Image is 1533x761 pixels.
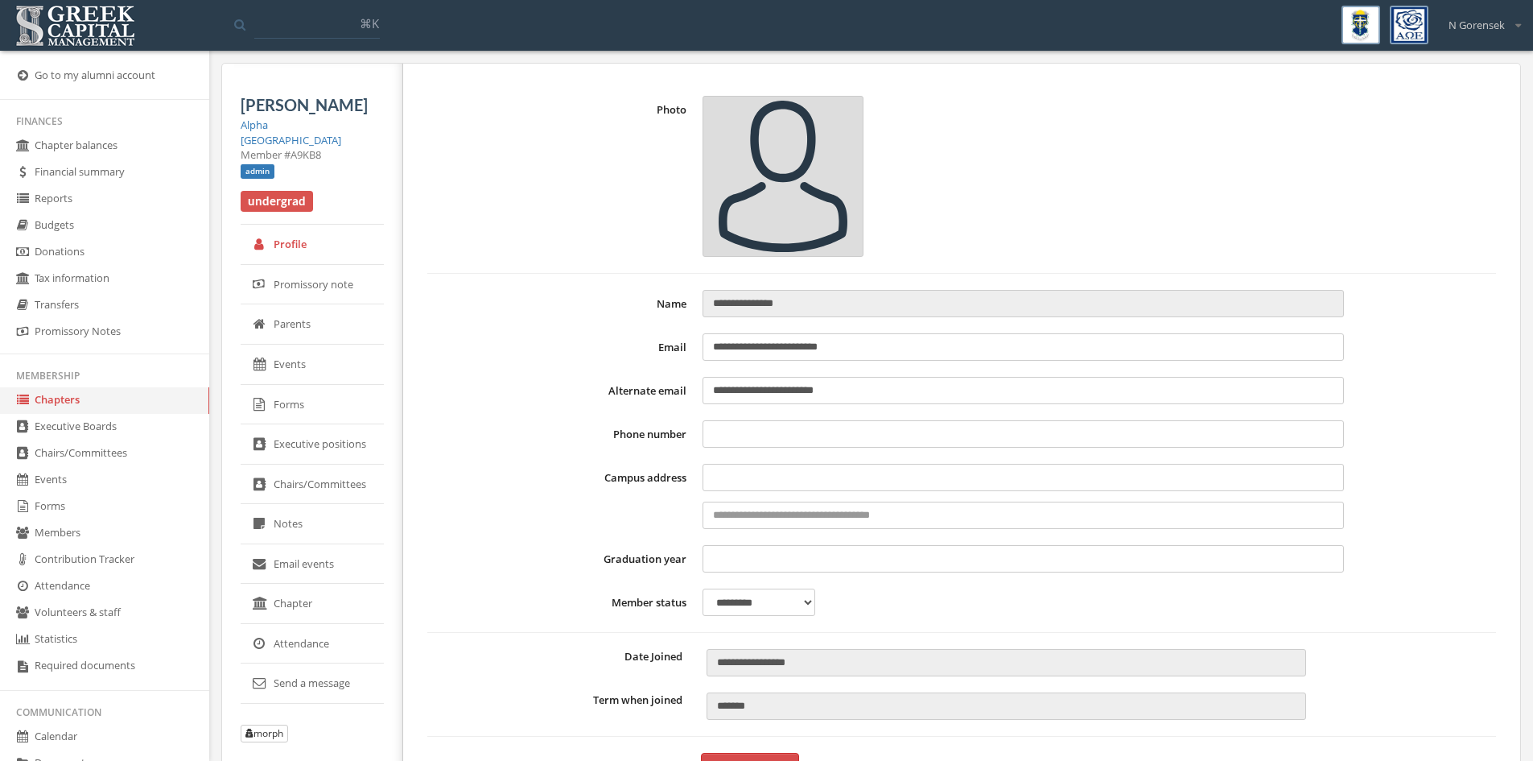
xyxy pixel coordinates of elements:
a: Forms [241,385,384,425]
a: Notes [241,504,384,544]
label: Date Joined [427,649,694,664]
a: Attendance [241,624,384,664]
a: Executive positions [241,424,384,465]
a: Chapter [241,584,384,624]
label: Photo [427,96,694,257]
a: Promissory note [241,265,384,305]
div: Member # [241,147,384,163]
a: Email events [241,544,384,585]
a: Send a message [241,664,384,704]
a: Chairs/Committees [241,465,384,505]
a: Alpha [241,118,268,132]
label: Alternate email [427,377,694,404]
a: Events [241,345,384,385]
a: Profile [241,225,384,265]
a: [GEOGRAPHIC_DATA] [241,133,341,147]
span: A9KB8 [291,147,321,162]
button: morph [241,725,288,742]
span: admin [241,164,274,179]
label: Name [427,290,694,317]
label: Graduation year [427,545,694,573]
label: Campus address [427,464,694,529]
label: Email [427,333,694,361]
div: N Gorensek [1438,6,1521,33]
label: Term when joined [427,693,694,708]
a: Parents [241,304,384,345]
label: Phone number [427,420,694,448]
span: ⌘K [360,15,379,31]
span: N Gorensek [1449,18,1505,33]
label: Member status [427,589,694,616]
span: [PERSON_NAME] [241,95,368,114]
span: undergrad [241,191,313,212]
